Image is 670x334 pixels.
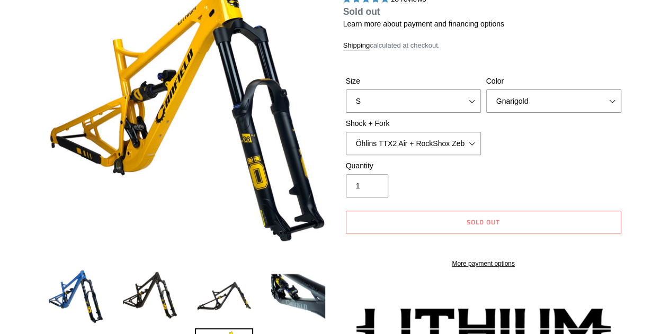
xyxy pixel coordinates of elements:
[467,217,500,227] span: Sold out
[343,40,624,51] div: calculated at checkout.
[121,267,179,325] img: Load image into Gallery viewer, LITHIUM - Frame, Shock + Fork
[195,267,253,325] img: Load image into Gallery viewer, LITHIUM - Frame, Shock + Fork
[343,41,370,50] a: Shipping
[346,160,481,171] label: Quantity
[346,118,481,129] label: Shock + Fork
[346,211,621,234] button: Sold out
[269,267,327,325] img: Load image into Gallery viewer, LITHIUM - Frame, Shock + Fork
[486,76,621,87] label: Color
[47,267,105,325] img: Load image into Gallery viewer, LITHIUM - Frame, Shock + Fork
[343,20,504,28] a: Learn more about payment and financing options
[346,76,481,87] label: Size
[346,259,621,268] a: More payment options
[343,6,380,17] span: Sold out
